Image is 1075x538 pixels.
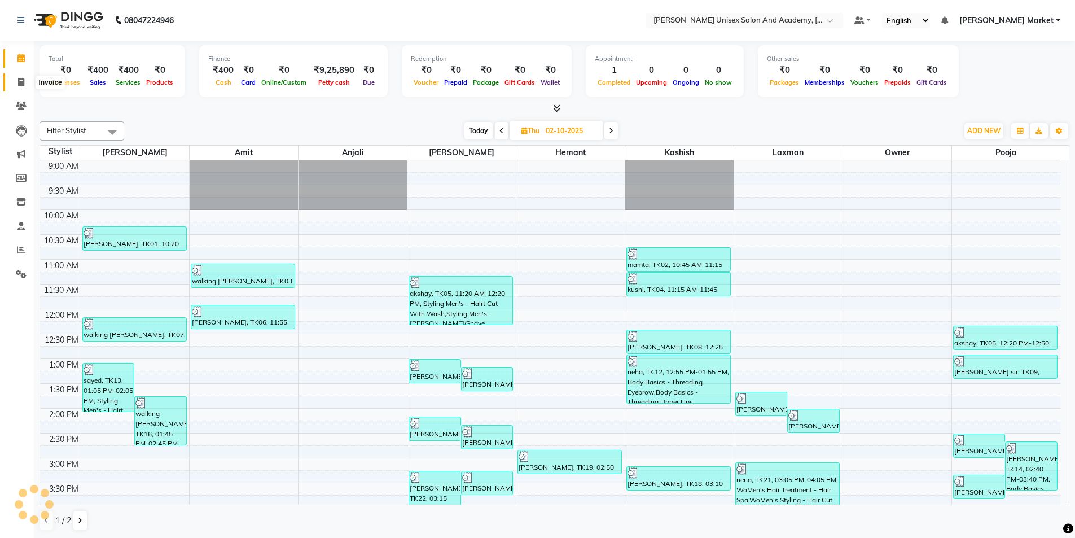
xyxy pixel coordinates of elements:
[881,64,914,77] div: ₹0
[952,146,1061,160] span: pooja
[83,64,113,77] div: ₹400
[36,76,64,89] div: Invoice
[113,78,143,86] span: Services
[881,78,914,86] span: Prepaids
[954,355,1058,378] div: [PERSON_NAME] sir, TK09, 12:55 PM-01:25 PM, Body Basics - Threading Eyebrow
[848,78,881,86] span: Vouchers
[238,64,258,77] div: ₹0
[954,434,1005,457] div: [PERSON_NAME], TK15, 02:30 PM-03:00 PM, Body Basics - Threading Eyebrow
[409,360,460,383] div: [PERSON_NAME], TK10, 01:00 PM-01:30 PM, [PERSON_NAME]'s Styling - Hair Cut With Wash
[47,384,81,396] div: 1:30 PM
[81,146,190,160] span: [PERSON_NAME]
[462,368,513,391] div: [PERSON_NAME], TK11, 01:10 PM-01:40 PM, WoMen's Styling - Hair Cut With Wash
[208,54,379,64] div: Finance
[627,330,730,353] div: [PERSON_NAME], TK08, 12:25 PM-12:55 PM, Body Basics - Threading Eyebrow
[736,463,839,511] div: nena, TK21, 03:05 PM-04:05 PM, WoMen's Hair Treatment - Hair Spa,WoMen's Styling - Hair Cut With ...
[124,5,174,36] b: 08047224946
[670,78,702,86] span: Ongoing
[627,467,730,490] div: [PERSON_NAME], TK18, 03:10 PM-03:40 PM, Waxing - Rica Back Waxing
[47,434,81,445] div: 2:30 PM
[967,126,1001,135] span: ADD NEW
[964,123,1003,139] button: ADD NEW
[954,326,1058,349] div: akshay, TK05, 12:20 PM-12:50 PM, Facials - Aromo Magic
[788,409,839,432] div: [PERSON_NAME], TK15, 02:00 PM-02:30 PM, Womens styling- hair ironing without wash
[40,146,81,158] div: Stylist
[767,64,802,77] div: ₹0
[83,227,186,250] div: [PERSON_NAME], TK01, 10:20 AM-10:50 AM, Styling Men's - Hairt Cut With Wash
[42,334,81,346] div: 12:30 PM
[42,285,81,296] div: 11:30 AM
[190,146,298,160] span: Amit
[299,146,407,160] span: anjali
[736,392,787,415] div: [PERSON_NAME], TK14, 01:40 PM-02:10 PM, WoMen's Styling - Hair Cut With Wash
[238,78,258,86] span: Card
[502,78,538,86] span: Gift Cards
[46,160,81,172] div: 9:00 AM
[542,123,599,139] input: 2025-10-02
[441,78,470,86] span: Prepaid
[767,54,950,64] div: Other sales
[135,397,186,445] div: walking [PERSON_NAME], TK16, 01:45 PM-02:45 PM, Styling Men's - Hairt Cut With Wash,Styling Men's...
[47,483,81,495] div: 3:30 PM
[42,309,81,321] div: 12:00 PM
[843,146,951,160] span: owner
[359,64,379,77] div: ₹0
[411,78,441,86] span: Voucher
[848,64,881,77] div: ₹0
[258,64,309,77] div: ₹0
[627,248,730,271] div: mamta, TK02, 10:45 AM-11:15 AM, Body Basics - Threading Eyebrow
[914,78,950,86] span: Gift Cards
[1006,442,1057,490] div: [PERSON_NAME], TK14, 02:40 PM-03:40 PM, Body Basics - Threading Eyebrow,Body Basics - Threading U...
[47,409,81,421] div: 2:00 PM
[518,450,621,474] div: [PERSON_NAME], TK19, 02:50 PM-03:20 PM, WoMen's Hair Color - Root Touchup Faishion Shade
[959,15,1054,27] span: [PERSON_NAME] Market
[315,78,353,86] span: Petty cash
[309,64,359,77] div: ₹9,25,890
[49,54,176,64] div: Total
[441,64,470,77] div: ₹0
[29,5,106,36] img: logo
[802,64,848,77] div: ₹0
[208,64,238,77] div: ₹400
[502,64,538,77] div: ₹0
[46,185,81,197] div: 9:30 AM
[411,54,563,64] div: Redemption
[519,126,542,135] span: Thu
[914,64,950,77] div: ₹0
[470,64,502,77] div: ₹0
[633,64,670,77] div: 0
[47,458,81,470] div: 3:00 PM
[213,78,234,86] span: Cash
[464,122,493,139] span: Today
[143,78,176,86] span: Products
[538,78,563,86] span: Wallet
[627,273,730,296] div: kushi, TK04, 11:15 AM-11:45 AM, Body Basics - Threading Eyebrow
[411,64,441,77] div: ₹0
[49,64,83,77] div: ₹0
[191,305,295,329] div: [PERSON_NAME], TK06, 11:55 AM-12:25 PM, WoMen's Hair Color - Root Touchup Base Shade
[47,359,81,371] div: 1:00 PM
[409,417,460,440] div: [PERSON_NAME], TK14, 02:10 PM-02:40 PM, WoMen's Styling - Hair Cut With Wash
[360,78,378,86] span: Due
[702,64,735,77] div: 0
[462,471,513,495] div: [PERSON_NAME], TK20, 03:15 PM-03:45 PM, [PERSON_NAME]'s Styling - Princess Hair Cut
[625,146,734,160] span: kashish
[595,54,735,64] div: Appointment
[595,78,633,86] span: Completed
[633,78,670,86] span: Upcoming
[627,355,730,403] div: neha, TK12, 12:55 PM-01:55 PM, Body Basics - Threading Eyebrow,Body Basics - Threading Upper Lips
[42,260,81,272] div: 11:00 AM
[538,64,563,77] div: ₹0
[113,64,143,77] div: ₹400
[734,146,843,160] span: laxman
[595,64,633,77] div: 1
[191,264,295,287] div: walking [PERSON_NAME], TK03, 11:05 AM-11:35 AM, Styling Men's - Hairt Cut With Wash
[409,277,512,325] div: akshay, TK05, 11:20 AM-12:20 PM, Styling Men's - Hairt Cut With Wash,Styling Men's - [PERSON_NAME...
[87,78,109,86] span: Sales
[802,78,848,86] span: Memberships
[767,78,802,86] span: Packages
[462,426,513,449] div: [PERSON_NAME], TK17, 02:20 PM-02:50 PM, Styling Men's - [PERSON_NAME]/Shave
[702,78,735,86] span: No show
[55,515,71,527] span: 1 / 2
[470,78,502,86] span: Package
